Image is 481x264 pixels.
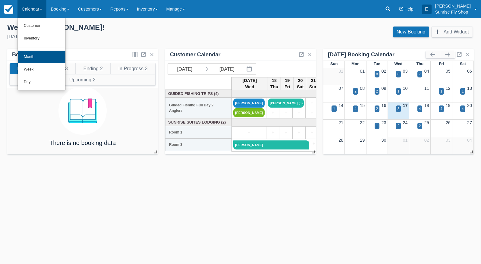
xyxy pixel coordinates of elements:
div: Customer Calendar [170,51,221,58]
a: + [307,100,317,106]
span: Mon [351,61,360,66]
a: Sunrise Suites Lodging (2) [167,119,230,125]
button: New 0 [10,63,39,74]
a: + [281,129,291,136]
div: [DATE] [7,33,236,40]
a: 02 [424,138,429,143]
a: 29 [360,138,365,143]
a: 25 [424,120,429,125]
a: 27 [467,120,472,125]
a: [PERSON_NAME] [233,99,265,108]
div: Welcome , [PERSON_NAME] ! [7,23,236,32]
a: Inventory [18,32,65,45]
a: + [307,129,317,136]
a: 01 [360,69,365,74]
div: [DATE] Booking Calendar [328,51,426,58]
a: 03 [446,138,451,143]
a: 07 [338,86,343,91]
th: 21 Sun [307,77,320,90]
a: 30 [381,138,386,143]
a: Customer [18,20,65,32]
a: 06 [467,69,472,74]
a: + [305,140,317,147]
a: 23 [381,120,386,125]
div: 4 [440,106,442,112]
span: Sun [330,61,338,66]
a: Week [18,63,65,76]
i: Help [399,7,403,11]
img: booking.png [58,86,107,135]
div: 4 [462,106,464,112]
div: 1 [376,123,378,129]
div: 2 [376,106,378,112]
th: Guided Fishing Full Day 2 Anglers [165,97,232,118]
a: 18 [424,103,429,108]
div: 2 [398,123,400,129]
p: [PERSON_NAME] [435,3,471,9]
div: 7 [419,71,421,77]
a: 17 [403,103,408,108]
button: Add Widget [432,27,473,37]
div: 3 [398,106,400,112]
a: 11 [424,86,429,91]
h4: There is no booking data [49,140,116,146]
input: Start Date [168,64,202,74]
div: E [422,5,432,14]
a: New Booking [393,27,429,37]
a: [PERSON_NAME] (3) [268,99,304,108]
a: + [281,110,291,116]
a: Guided Fishing Trips (4) [167,91,230,96]
a: 04 [467,138,472,143]
th: 18 Thu [268,77,281,90]
a: 09 [381,86,386,91]
div: 4 [419,106,421,112]
a: 24 [403,120,408,125]
a: 01 [403,138,408,143]
span: Help [404,7,413,11]
span: Sat [460,61,466,66]
ul: Calendar [17,18,66,90]
a: + [268,110,278,116]
div: 1 [462,89,464,94]
div: Bookings by Month [12,51,63,58]
a: 31 [338,69,343,74]
a: Day [18,76,65,89]
a: 02 [381,69,386,74]
a: 14 [338,103,343,108]
div: 4 [354,106,357,112]
div: 1 [333,106,335,112]
a: 28 [338,138,343,143]
div: 2 [354,89,357,94]
button: Upcoming 2 [10,74,155,85]
div: 1 [440,89,442,94]
a: + [294,129,304,136]
a: + [307,110,317,116]
img: checkfront-main-nav-mini-logo.png [4,5,13,14]
a: 20 [467,103,472,108]
div: 1 [398,89,400,94]
span: Tue [374,61,380,66]
th: Room 3 [165,139,232,151]
a: 08 [360,86,365,91]
input: End Date [210,64,244,74]
span: Thu [416,61,423,66]
th: 20 Sat [294,77,307,90]
a: 13 [467,86,472,91]
button: Interact with the calendar and add the check-in date for your trip. [244,64,256,74]
a: 04 [424,69,429,74]
a: 03 [403,69,408,74]
a: + [233,129,265,136]
span: Wed [394,61,402,66]
a: 22 [360,120,365,125]
th: [DATE] Wed [232,77,268,90]
a: 05 [446,69,451,74]
button: In Progress 3 [111,63,155,74]
th: Room 1 [165,126,232,139]
div: 8 [376,71,378,77]
th: 19 Fri [281,77,294,90]
a: 19 [446,103,451,108]
a: Month [18,51,65,63]
a: 15 [360,103,365,108]
a: [PERSON_NAME] [233,108,265,117]
div: 2 [419,123,421,129]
